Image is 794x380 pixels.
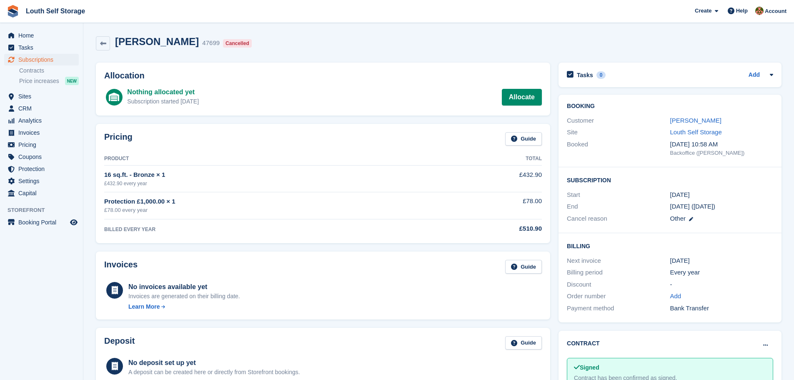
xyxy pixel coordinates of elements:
div: Every year [670,268,773,277]
a: menu [4,54,79,65]
a: menu [4,139,79,151]
div: Site [567,128,670,137]
a: menu [4,30,79,41]
h2: Allocation [104,71,542,81]
h2: Tasks [577,71,593,79]
a: Add [749,70,760,80]
div: Nothing allocated yet [127,87,199,97]
span: Home [18,30,68,41]
a: menu [4,216,79,228]
a: Contracts [19,67,79,75]
h2: Contract [567,339,600,348]
time: 2024-08-03 00:00:00 UTC [670,190,690,200]
div: Payment method [567,304,670,313]
span: Protection [18,163,68,175]
div: No invoices available yet [128,282,240,292]
span: Sites [18,91,68,102]
span: Settings [18,175,68,187]
span: Tasks [18,42,68,53]
div: Discount [567,280,670,289]
a: menu [4,151,79,163]
div: NEW [65,77,79,85]
a: menu [4,103,79,114]
div: End [567,202,670,211]
div: Cancelled [223,39,252,48]
div: Invoices are generated on their billing date. [128,292,240,301]
a: Guide [505,260,542,274]
span: Create [695,7,711,15]
a: menu [4,187,79,199]
a: menu [4,163,79,175]
a: menu [4,91,79,102]
div: Cancel reason [567,214,670,224]
div: 16 sq.ft. - Bronze × 1 [104,170,436,180]
div: Signed [574,363,766,372]
p: A deposit can be created here or directly from Storefront bookings. [128,368,300,377]
div: £510.90 [436,224,542,234]
div: [DATE] 10:58 AM [670,140,773,149]
div: - [670,280,773,289]
td: £78.00 [436,192,542,219]
span: Coupons [18,151,68,163]
img: Andy Smith [755,7,764,15]
div: Start [567,190,670,200]
h2: [PERSON_NAME] [115,36,199,47]
div: 0 [596,71,606,79]
h2: Booking [567,103,773,110]
div: Order number [567,292,670,301]
a: Learn More [128,302,240,311]
span: Storefront [8,206,83,214]
div: Backoffice ([PERSON_NAME]) [670,149,773,157]
h2: Subscription [567,176,773,184]
a: Preview store [69,217,79,227]
span: [DATE] ([DATE]) [670,203,716,210]
a: Allocate [502,89,542,106]
span: Analytics [18,115,68,126]
div: 47699 [202,38,220,48]
a: Louth Self Storage [670,128,722,136]
h2: Invoices [104,260,138,274]
h2: Pricing [104,132,133,146]
span: Pricing [18,139,68,151]
div: Subscription started [DATE] [127,97,199,106]
a: menu [4,175,79,187]
a: Guide [505,336,542,350]
a: Guide [505,132,542,146]
img: stora-icon-8386f47178a22dfd0bd8f6a31ec36ba5ce8667c1dd55bd0f319d3a0aa187defe.svg [7,5,19,18]
div: £78.00 every year [104,206,436,214]
span: Capital [18,187,68,199]
div: BILLED EVERY YEAR [104,226,436,233]
div: Learn More [128,302,160,311]
span: Booking Portal [18,216,68,228]
span: Price increases [19,77,59,85]
span: Invoices [18,127,68,138]
span: Other [670,215,686,222]
span: Account [765,7,786,15]
div: Booked [567,140,670,157]
div: Billing period [567,268,670,277]
div: Next invoice [567,256,670,266]
h2: Billing [567,242,773,250]
span: CRM [18,103,68,114]
th: Total [436,152,542,166]
a: menu [4,127,79,138]
span: Help [736,7,748,15]
a: Louth Self Storage [23,4,88,18]
div: £432.90 every year [104,180,436,187]
div: [DATE] [670,256,773,266]
div: Bank Transfer [670,304,773,313]
span: Subscriptions [18,54,68,65]
div: Customer [567,116,670,126]
div: Protection £1,000.00 × 1 [104,197,436,206]
div: No deposit set up yet [128,358,300,368]
a: menu [4,42,79,53]
th: Product [104,152,436,166]
h2: Deposit [104,336,135,350]
a: Add [670,292,681,301]
td: £432.90 [436,166,542,192]
a: menu [4,115,79,126]
a: Price increases NEW [19,76,79,86]
a: [PERSON_NAME] [670,117,721,124]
